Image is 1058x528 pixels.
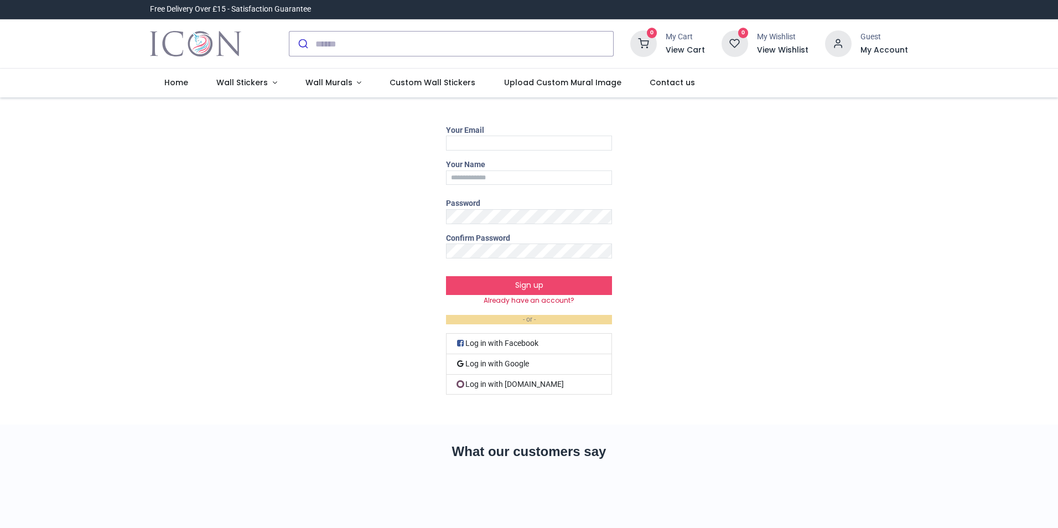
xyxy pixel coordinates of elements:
[446,198,480,209] label: Password
[666,32,705,43] div: My Cart
[202,69,291,97] a: Wall Stickers
[216,77,268,88] span: Wall Stickers
[757,32,808,43] div: My Wishlist
[150,4,311,15] div: Free Delivery Over £15 - Satisfaction Guarantee
[650,77,695,88] span: Contact us
[390,77,475,88] span: Custom Wall Stickers
[446,295,612,307] a: Already have an account?
[446,354,612,375] a: Log in with Google
[722,39,748,48] a: 0
[446,125,484,136] label: Your Email
[504,77,621,88] span: Upload Custom Mural Image
[738,28,749,38] sup: 0
[647,28,657,38] sup: 0
[164,77,188,88] span: Home
[446,159,485,170] label: Your Name
[757,45,808,56] a: View Wishlist
[446,333,612,354] a: Log in with Facebook
[446,233,510,244] label: Confirm Password
[150,28,241,59] img: Icon Wall Stickers
[446,315,612,324] em: - or -
[291,69,376,97] a: Wall Murals
[676,4,908,15] iframe: Customer reviews powered by Trustpilot
[150,28,241,59] a: Logo of Icon Wall Stickers
[860,32,908,43] div: Guest
[446,375,612,395] a: Log in with [DOMAIN_NAME]
[860,45,908,56] a: My Account
[446,276,612,295] button: Sign up
[289,32,315,56] button: Submit
[630,39,657,48] a: 0
[666,45,705,56] a: View Cart
[150,442,908,461] h2: What our customers say
[305,77,352,88] span: Wall Murals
